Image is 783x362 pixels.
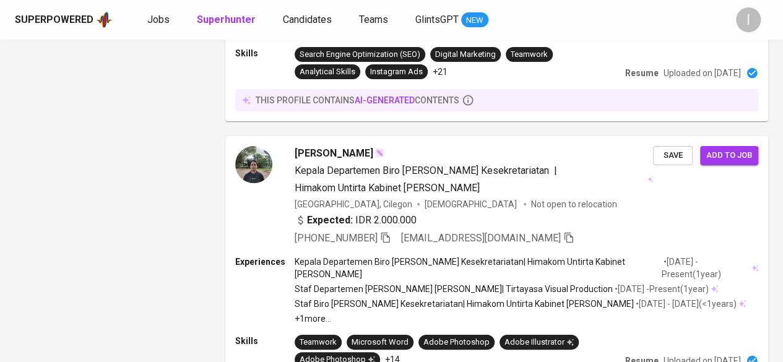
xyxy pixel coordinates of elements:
[256,94,459,106] p: this profile contains contents
[359,12,391,28] a: Teams
[425,198,519,210] span: [DEMOGRAPHIC_DATA]
[401,232,561,244] span: [EMAIL_ADDRESS][DOMAIN_NAME]
[634,298,737,310] p: • [DATE] - [DATE] ( <1 years )
[613,283,709,295] p: • [DATE] - Present ( 1 year )
[235,256,295,268] p: Experiences
[511,49,548,61] div: Teamwork
[295,298,634,310] p: Staf Biro [PERSON_NAME] Kesekretariatan | Himakom Untirta Kabinet [PERSON_NAME]
[295,213,417,228] div: IDR 2.000.000
[15,11,113,29] a: Superpoweredapp logo
[197,14,256,25] b: Superhunter
[295,312,758,325] p: +1 more ...
[295,232,378,244] span: [PHONE_NUMBER]
[352,337,409,348] div: Microsoft Word
[370,66,423,78] div: Instagram Ads
[300,337,337,348] div: Teamwork
[295,283,613,295] p: Staf Departemen [PERSON_NAME] [PERSON_NAME] | Tirtayasa Visual Production
[300,66,355,78] div: Analytical Skills
[307,213,353,228] b: Expected:
[659,149,686,163] span: Save
[235,47,295,59] p: Skills
[504,337,574,348] div: Adobe Illustrator‎
[531,198,617,210] p: Not open to relocation
[653,146,693,165] button: Save
[359,14,388,25] span: Teams
[283,12,334,28] a: Candidates
[295,165,549,176] span: Kepala Departemen Biro [PERSON_NAME] Kesekretariatan
[295,146,373,161] span: [PERSON_NAME]
[15,13,93,27] div: Superpowered
[147,14,170,25] span: Jobs
[415,14,459,25] span: GlintsGPT
[664,67,741,79] p: Uploaded on [DATE]
[554,163,557,178] span: |
[355,95,415,105] span: AI-generated
[295,182,480,194] span: Himakom Untirta Kabinet [PERSON_NAME]
[235,146,272,183] img: 3b0755fae376488f7120b1f6869b2a19.jpg
[235,335,295,347] p: Skills
[415,12,488,28] a: GlintsGPT NEW
[625,67,659,79] p: Resume
[435,49,496,61] div: Digital Marketing
[736,7,761,32] div: I
[706,149,752,163] span: Add to job
[300,49,420,61] div: Search Engine Optimization (SEO)
[433,66,448,78] p: +21
[147,12,172,28] a: Jobs
[295,198,412,210] div: [GEOGRAPHIC_DATA], Cilegon
[96,11,113,29] img: app logo
[283,14,332,25] span: Candidates
[197,12,258,28] a: Superhunter
[423,337,490,348] div: Adobe Photoshop
[700,146,758,165] button: Add to job
[662,256,750,280] p: • [DATE] - Present ( 1 year )
[295,256,662,280] p: Kepala Departemen Biro [PERSON_NAME] Kesekretariatan | Himakom Untirta Kabinet [PERSON_NAME]
[461,14,488,27] span: NEW
[374,148,384,158] img: magic_wand.svg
